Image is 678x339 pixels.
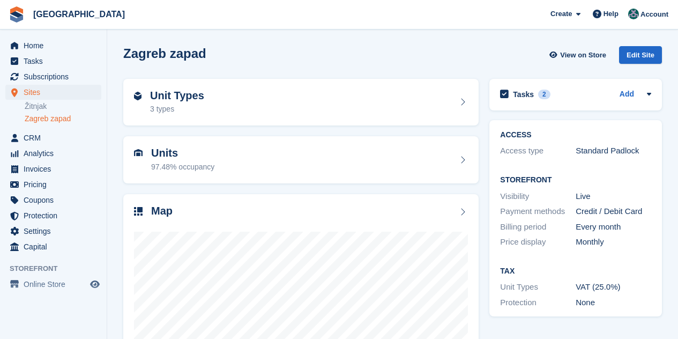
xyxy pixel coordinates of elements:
[134,207,143,216] img: map-icn-33ee37083ee616e46c38cad1a60f524a97daa1e2b2c8c0bc3eb3415660979fc1.svg
[500,176,651,185] h2: Storefront
[576,281,651,293] div: VAT (25.0%)
[620,89,634,101] a: Add
[500,131,651,139] h2: ACCESS
[5,146,101,161] a: menu
[24,239,88,254] span: Capital
[500,267,651,276] h2: Tax
[500,236,576,248] div: Price display
[24,161,88,176] span: Invoices
[576,236,651,248] div: Monthly
[134,92,141,100] img: unit-type-icn-2b2737a686de81e16bb02015468b77c625bbabd49415b5ef34ead5e3b44a266d.svg
[24,193,88,208] span: Coupons
[24,54,88,69] span: Tasks
[500,190,576,203] div: Visibility
[5,161,101,176] a: menu
[151,161,214,173] div: 97.48% occupancy
[500,281,576,293] div: Unit Types
[5,69,101,84] a: menu
[500,145,576,157] div: Access type
[150,104,204,115] div: 3 types
[24,146,88,161] span: Analytics
[123,79,479,126] a: Unit Types 3 types
[24,130,88,145] span: CRM
[576,145,651,157] div: Standard Padlock
[548,46,610,64] a: View on Store
[604,9,619,19] span: Help
[500,297,576,309] div: Protection
[24,208,88,223] span: Protection
[513,90,534,99] h2: Tasks
[5,130,101,145] a: menu
[29,5,129,23] a: [GEOGRAPHIC_DATA]
[576,205,651,218] div: Credit / Debit Card
[151,147,214,159] h2: Units
[560,50,606,61] span: View on Store
[5,54,101,69] a: menu
[123,46,206,61] h2: Zagreb zapad
[25,101,101,112] a: Žitnjak
[24,177,88,192] span: Pricing
[24,69,88,84] span: Subscriptions
[5,208,101,223] a: menu
[538,90,550,99] div: 2
[619,46,662,68] a: Edit Site
[640,9,668,20] span: Account
[88,278,101,291] a: Preview store
[619,46,662,64] div: Edit Site
[10,263,107,274] span: Storefront
[5,224,101,239] a: menu
[150,90,204,102] h2: Unit Types
[5,277,101,292] a: menu
[576,221,651,233] div: Every month
[9,6,25,23] img: stora-icon-8386f47178a22dfd0bd8f6a31ec36ba5ce8667c1dd55bd0f319d3a0aa187defe.svg
[576,297,651,309] div: None
[25,114,101,124] a: Zagreb zapad
[134,149,143,157] img: unit-icn-7be61d7bf1b0ce9d3e12c5938cc71ed9869f7b940bace4675aadf7bd6d80202e.svg
[5,177,101,192] a: menu
[5,85,101,100] a: menu
[5,239,101,254] a: menu
[576,190,651,203] div: Live
[5,38,101,53] a: menu
[151,205,173,217] h2: Map
[628,9,639,19] img: Željko Gobac
[24,38,88,53] span: Home
[24,85,88,100] span: Sites
[500,205,576,218] div: Payment methods
[5,193,101,208] a: menu
[500,221,576,233] div: Billing period
[24,277,88,292] span: Online Store
[24,224,88,239] span: Settings
[550,9,572,19] span: Create
[123,136,479,183] a: Units 97.48% occupancy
